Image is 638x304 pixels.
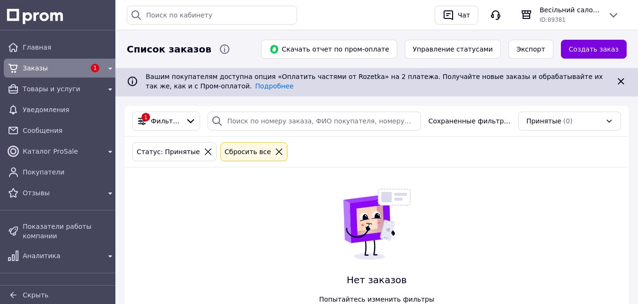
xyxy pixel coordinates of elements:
span: (0) [563,117,573,125]
button: Экспорт [508,40,553,59]
span: Заказы [23,63,86,73]
a: Создать заказ [561,40,627,59]
input: Поиск по номеру заказа, ФИО покупателя, номеру телефона, Email, номеру накладной [208,112,420,130]
span: Каталог ProSale [23,147,101,156]
span: Скрыть [23,291,49,299]
button: Управление статусами [405,40,501,59]
span: Показатели работы компании [23,222,116,241]
span: Список заказов [127,43,211,56]
span: Нет заказов [315,273,439,287]
span: Товары и услуги [23,84,101,94]
span: Аналитика [23,251,101,261]
div: Чат [456,8,472,22]
span: Весільний салон «[PERSON_NAME]» [540,5,600,15]
span: Сообщения [23,126,116,135]
input: Поиск по кабинету [127,6,297,25]
a: Подробнее [255,82,294,90]
span: Уведомления [23,105,116,114]
div: Статус: Принятые [135,147,202,157]
button: Скачать отчет по пром-оплате [261,40,397,59]
span: Инструменты вебмастера и SEO [23,285,101,304]
button: Чат [435,6,478,25]
span: Вашим покупателям доступна опция «Оплатить частями от Rozetka» на 2 платежа. Получайте новые зака... [146,73,603,90]
div: Сбросить все [223,147,273,157]
span: Принятые [526,116,561,126]
span: 1 [91,64,99,72]
span: Фильтры [151,116,182,126]
span: Сохраненные фильтры: [428,116,511,126]
span: Отзывы [23,188,101,198]
span: Главная [23,43,116,52]
span: ID: 89381 [540,17,566,23]
span: Покупатели [23,167,116,177]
